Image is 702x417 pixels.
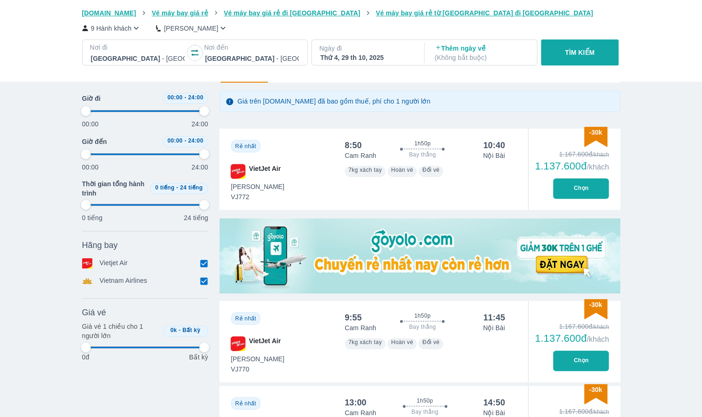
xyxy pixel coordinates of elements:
[82,352,90,362] p: 0đ
[82,23,142,33] button: 9 Hành khách
[319,44,415,53] p: Ngày đi
[231,192,284,202] span: VJ772
[231,182,284,191] span: [PERSON_NAME]
[235,143,256,150] span: Rẻ nhất
[553,351,609,371] button: Chọn
[235,400,256,407] span: Rẻ nhất
[82,137,107,146] span: Giờ đến
[188,137,203,144] span: 24:00
[152,9,208,17] span: Vé máy bay giá rẻ
[100,258,128,268] p: Vietjet Air
[82,322,159,340] p: Giá vé 1 chiều cho 1 người lớn
[100,276,148,286] p: Vietnam Airlines
[184,137,186,144] span: -
[535,333,609,344] div: 1.137.600đ
[345,312,362,323] div: 9:55
[182,327,200,333] span: Bất kỳ
[204,43,300,52] p: Nơi đến
[414,312,431,319] span: 1h50p
[483,397,505,408] div: 14:50
[82,8,620,18] nav: breadcrumb
[249,164,281,179] span: VietJet Air
[82,213,103,222] p: 0 tiếng
[414,140,431,147] span: 1h50p
[231,365,284,374] span: VJ770
[483,140,505,151] div: 10:40
[586,335,609,343] span: /khách
[179,327,180,333] span: -
[82,307,106,318] span: Giá vé
[589,129,602,136] span: -30k
[82,94,101,103] span: Giờ đi
[82,9,136,17] span: [DOMAIN_NAME]
[376,9,593,17] span: Vé máy bay giá rẻ từ [GEOGRAPHIC_DATA] đi [GEOGRAPHIC_DATA]
[483,312,505,323] div: 11:45
[219,218,620,293] img: media-0
[535,150,609,159] div: 1.167.600đ
[235,315,256,322] span: Rẻ nhất
[565,48,595,57] p: TÌM KIẾM
[82,179,146,198] span: Thời gian tổng hành trình
[82,119,99,129] p: 00:00
[435,53,528,62] p: ( Không bắt buộc )
[224,9,360,17] span: Vé máy bay giá rẻ đi [GEOGRAPHIC_DATA]
[231,354,284,364] span: [PERSON_NAME]
[167,137,183,144] span: 00:00
[231,336,245,351] img: VJ
[164,24,218,33] p: [PERSON_NAME]
[535,322,609,331] div: 1.167.600đ
[180,184,203,191] span: 24 tiếng
[82,163,99,172] p: 00:00
[91,24,132,33] p: 9 Hành khách
[184,94,186,101] span: -
[345,323,376,332] p: Cam Ranh
[155,184,174,191] span: 0 tiếng
[422,339,439,345] span: Đổi vé
[483,151,505,160] p: Nội Bài
[584,384,607,404] img: discount
[589,301,602,308] span: -30k
[483,323,505,332] p: Nội Bài
[417,397,433,404] span: 1h50p
[391,339,413,345] span: Hoàn vé
[435,44,528,62] p: Thêm ngày về
[249,336,281,351] span: VietJet Air
[156,23,228,33] button: [PERSON_NAME]
[345,397,367,408] div: 13:00
[345,151,376,160] p: Cam Ranh
[238,97,431,106] p: Giá trên [DOMAIN_NAME] đã bao gồm thuế, phí cho 1 người lớn
[231,164,245,179] img: VJ
[422,167,439,173] span: Đổi vé
[170,327,177,333] span: 0k
[535,407,609,416] div: 1.167.600đ
[192,119,208,129] p: 24:00
[584,127,607,147] img: discount
[82,240,118,251] span: Hãng bay
[192,163,208,172] p: 24:00
[535,161,609,172] div: 1.137.600đ
[189,352,208,362] p: Bất kỳ
[589,386,602,393] span: -30k
[348,167,382,173] span: 7kg xách tay
[584,299,607,319] img: discount
[184,213,208,222] p: 24 tiếng
[90,43,186,52] p: Nơi đi
[188,94,203,101] span: 24:00
[167,94,183,101] span: 00:00
[586,163,609,171] span: /khách
[541,39,618,65] button: TÌM KIẾM
[320,53,414,62] div: Thứ 4, 29 th 10, 2025
[348,339,382,345] span: 7kg xách tay
[176,184,178,191] span: -
[553,178,609,199] button: Chọn
[345,140,362,151] div: 8:50
[391,167,413,173] span: Hoàn vé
